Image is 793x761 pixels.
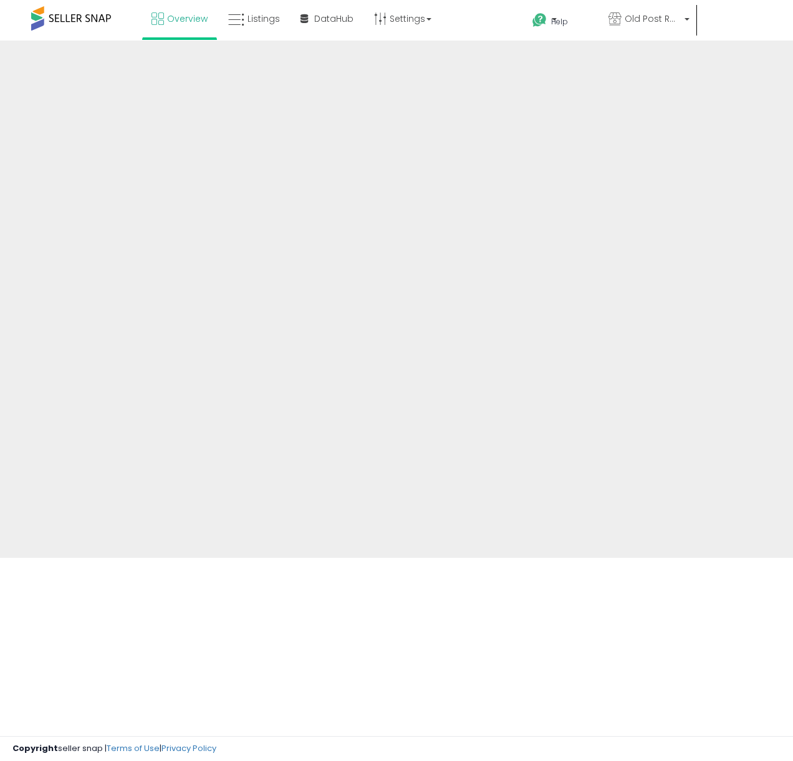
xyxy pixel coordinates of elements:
[551,16,568,27] span: Help
[625,12,681,25] span: Old Post Road LLC
[248,12,280,25] span: Listings
[522,3,597,41] a: Help
[314,12,353,25] span: DataHub
[532,12,547,28] i: Get Help
[167,12,208,25] span: Overview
